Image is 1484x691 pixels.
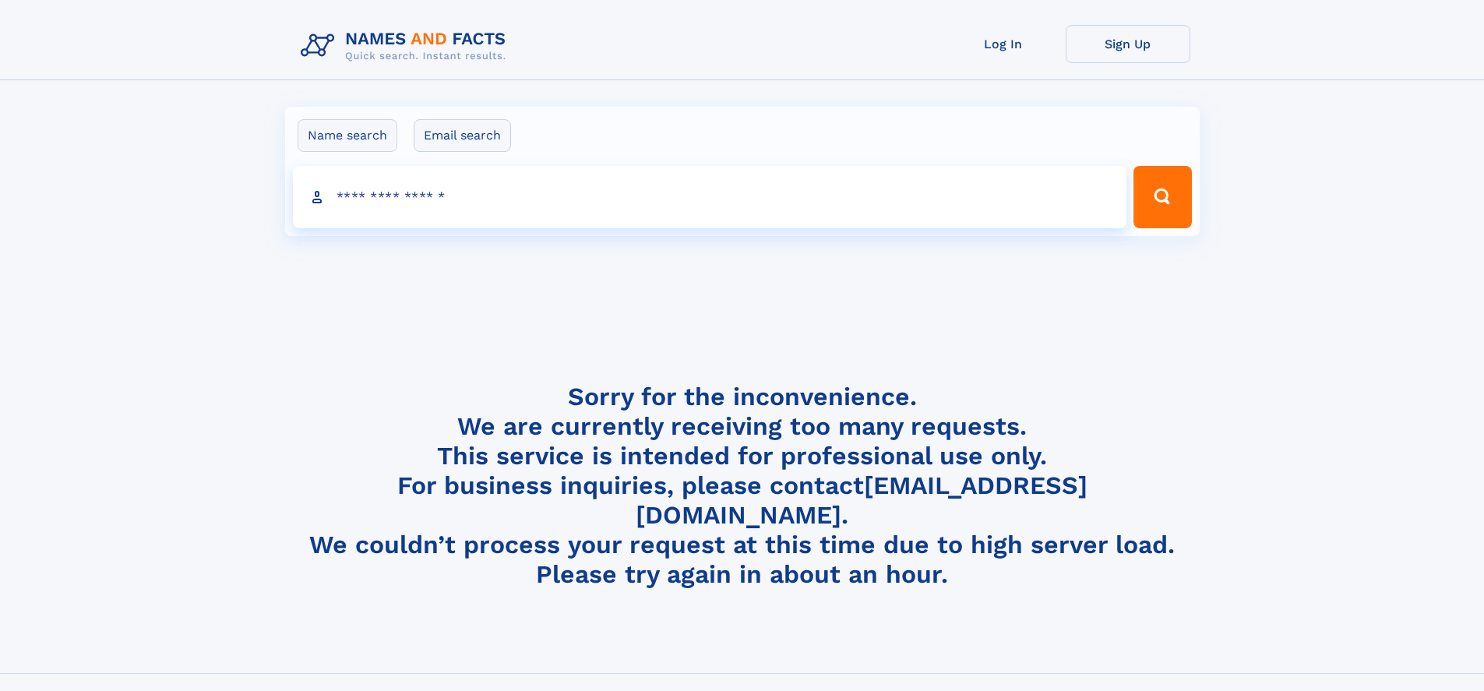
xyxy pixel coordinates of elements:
[1133,166,1191,228] button: Search Button
[414,119,511,152] label: Email search
[941,25,1066,63] a: Log In
[294,25,519,67] img: Logo Names and Facts
[293,166,1127,228] input: search input
[294,382,1190,590] h4: Sorry for the inconvenience. We are currently receiving too many requests. This service is intend...
[298,119,397,152] label: Name search
[636,471,1087,530] a: [EMAIL_ADDRESS][DOMAIN_NAME]
[1066,25,1190,63] a: Sign Up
